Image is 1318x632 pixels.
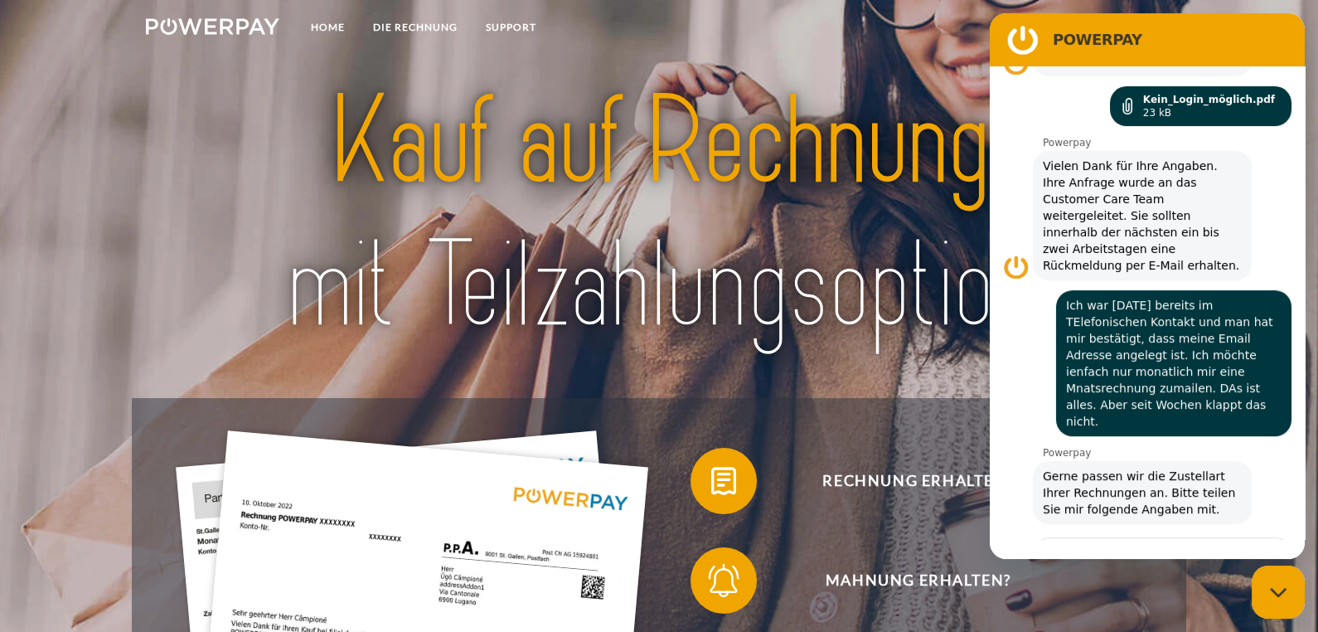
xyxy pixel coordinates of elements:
[703,460,744,502] img: qb_bill.svg
[1252,566,1305,619] iframe: Schaltfläche zum Öffnen des Messaging-Fensters; Konversation läuft
[703,560,744,601] img: qb_bell.svg
[715,448,1122,514] span: Rechnung erhalten?
[196,63,1122,365] img: title-powerpay_de.svg
[990,13,1305,559] iframe: Messaging-Fenster
[1087,12,1138,42] a: agb
[146,18,279,35] img: logo-powerpay-white.svg
[690,547,1122,614] button: Mahnung erhalten?
[690,448,1122,514] button: Rechnung erhalten?
[715,547,1122,614] span: Mahnung erhalten?
[297,12,359,42] a: Home
[472,12,550,42] a: SUPPORT
[359,12,472,42] a: DIE RECHNUNG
